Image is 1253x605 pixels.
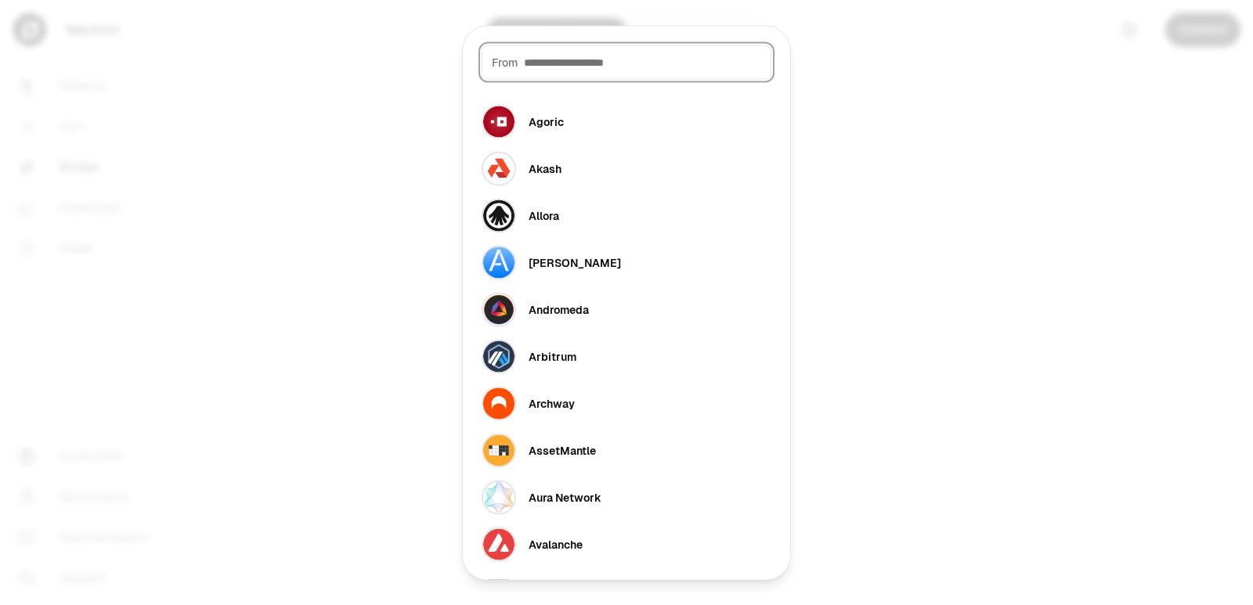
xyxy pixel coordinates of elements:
[472,145,781,192] button: Akash LogoAkash
[472,98,781,145] button: Agoric LogoAgoric
[472,380,781,427] button: Archway LogoArchway
[472,286,781,333] button: Andromeda LogoAndromeda
[529,348,576,364] div: Arbitrum
[472,474,781,520] button: Aura Network LogoAura Network
[529,301,589,317] div: Andromeda
[529,160,562,176] div: Akash
[482,151,516,185] img: Akash Logo
[482,198,516,232] img: Allora Logo
[472,333,781,380] button: Arbitrum LogoArbitrum
[482,527,516,561] img: Avalanche Logo
[529,254,621,270] div: [PERSON_NAME]
[529,395,575,411] div: Archway
[492,54,518,70] span: From
[482,339,516,373] img: Arbitrum Logo
[472,239,781,286] button: Althea Logo[PERSON_NAME]
[529,207,559,223] div: Allora
[472,520,781,567] button: Avalanche LogoAvalanche
[482,245,516,279] img: Althea Logo
[482,433,516,467] img: AssetMantle Logo
[529,489,601,505] div: Aura Network
[472,427,781,474] button: AssetMantle LogoAssetMantle
[482,480,516,514] img: Aura Network Logo
[482,292,516,326] img: Andromeda Logo
[529,536,583,552] div: Avalanche
[482,386,516,420] img: Archway Logo
[482,104,516,139] img: Agoric Logo
[472,192,781,239] button: Allora LogoAllora
[529,442,596,458] div: AssetMantle
[529,113,564,129] div: Agoric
